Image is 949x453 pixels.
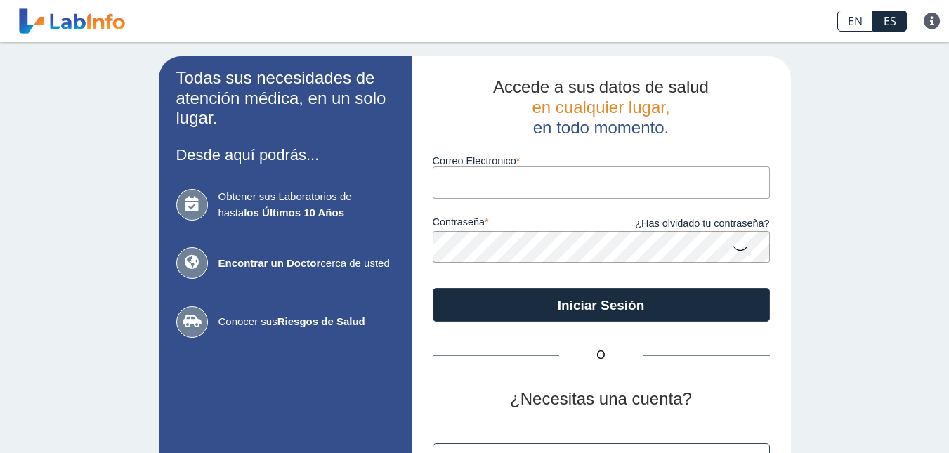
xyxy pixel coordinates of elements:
span: Accede a sus datos de salud [493,77,709,96]
span: Obtener sus Laboratorios de hasta [218,189,394,221]
span: O [559,347,643,364]
label: Correo Electronico [433,155,770,166]
h2: ¿Necesitas una cuenta? [433,389,770,409]
label: contraseña [433,216,601,232]
b: Encontrar un Doctor [218,257,321,269]
span: en cualquier lugar, [532,98,669,117]
span: Conocer sus [218,314,394,330]
a: EN [837,11,873,32]
span: cerca de usted [218,256,394,272]
a: ¿Has olvidado tu contraseña? [601,216,770,232]
h2: Todas sus necesidades de atención médica, en un solo lugar. [176,68,394,129]
button: Iniciar Sesión [433,288,770,322]
a: ES [873,11,907,32]
b: los Últimos 10 Años [244,206,344,218]
span: en todo momento. [533,118,669,137]
b: Riesgos de Salud [277,315,365,327]
h3: Desde aquí podrás... [176,146,394,164]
